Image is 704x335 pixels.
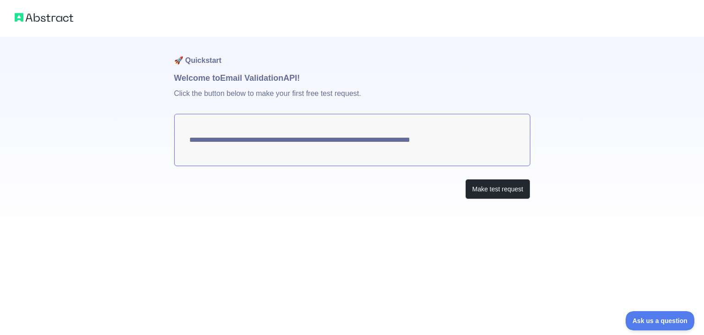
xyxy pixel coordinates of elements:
[174,84,530,114] p: Click the button below to make your first free test request.
[174,37,530,72] h1: 🚀 Quickstart
[626,311,695,330] iframe: Toggle Customer Support
[15,11,73,24] img: Abstract logo
[174,72,530,84] h1: Welcome to Email Validation API!
[465,179,530,200] button: Make test request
